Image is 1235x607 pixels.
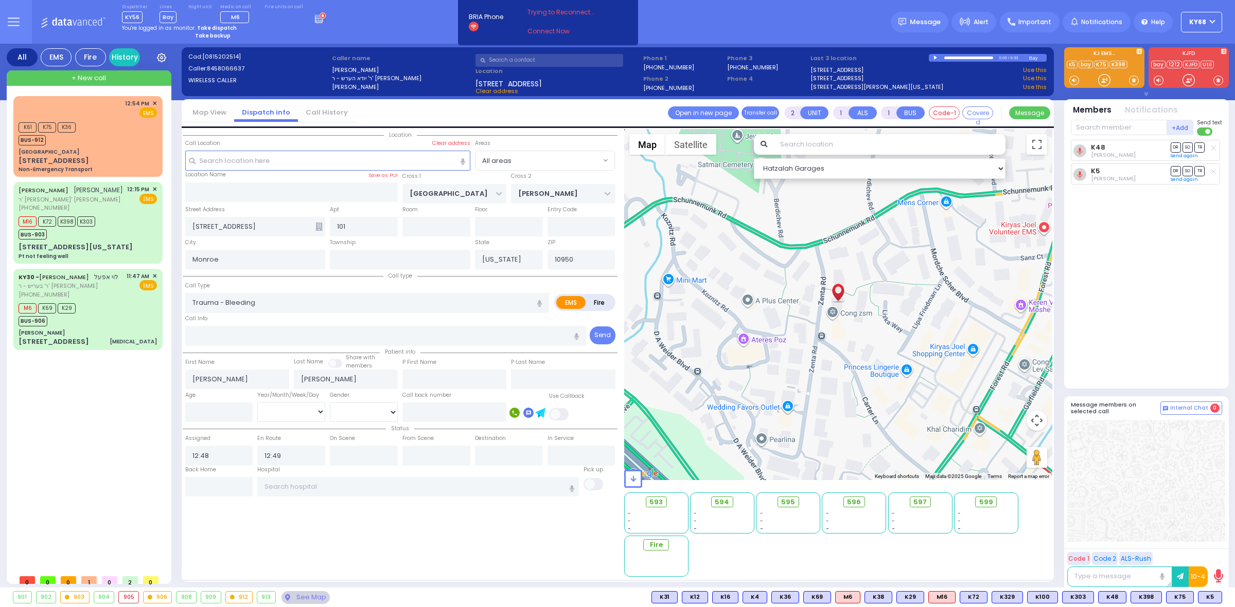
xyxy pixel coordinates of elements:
span: 8458066637 [207,64,244,72]
span: Important [1018,17,1051,27]
span: [0815202514] [202,52,241,61]
span: [STREET_ADDRESS] [475,79,542,87]
span: EMS [139,194,157,204]
label: Call back number [402,391,451,399]
label: P First Name [402,358,436,366]
div: [GEOGRAPHIC_DATA] [19,148,79,156]
label: WIRELESS CALLER [188,76,329,85]
span: M6 [19,303,37,314]
label: Hospital [257,466,280,474]
label: Back Home [185,466,216,474]
span: BRIA Phone [469,12,503,22]
div: BLS [651,591,678,603]
button: Code-1 [929,106,960,119]
span: BUS-903 [19,229,47,240]
label: P Last Name [511,358,545,366]
label: Medic on call [220,4,253,10]
label: Township [330,238,356,247]
span: 1 [81,576,97,584]
a: K48 [1091,143,1105,151]
button: Code 1 [1067,552,1090,565]
div: BLS [771,591,799,603]
span: Notifications [1081,17,1122,27]
label: Fire units on call [264,4,303,10]
span: Fire [650,540,663,550]
label: En Route [257,434,281,443]
div: BLS [743,591,767,603]
span: K303 [77,216,95,227]
div: M6 [835,591,860,603]
label: [PERSON_NAME] [332,66,472,75]
span: EMS [139,107,157,118]
a: KJFD [1183,61,1199,68]
div: K12 [682,591,708,603]
span: - [760,509,763,517]
label: Save as POI [368,172,398,179]
a: Open in new page [668,106,739,119]
span: - [628,525,631,532]
label: Assigned [185,434,210,443]
div: BLS [1198,591,1222,603]
div: K75 [1166,591,1194,603]
span: Phone 4 [727,75,807,83]
img: Google [627,467,661,480]
div: MORDCHE SCHWARTZ [829,273,847,304]
button: UNIT [800,106,828,119]
span: - [694,509,697,517]
span: 2 [122,576,138,584]
span: All areas [475,151,601,170]
label: Call Type [185,282,210,290]
span: - [826,525,829,532]
a: bay [1151,61,1166,68]
span: SO [1183,166,1193,176]
button: Members [1073,104,1111,116]
span: K69 [38,303,56,314]
button: ky68 [1181,12,1222,32]
span: EMS [139,280,157,290]
label: Last 3 location [810,54,928,63]
span: K36 [58,122,76,133]
span: 599 [979,497,993,507]
label: Lines [160,4,177,10]
button: Transfer call [742,106,779,119]
label: EMS [556,296,586,309]
div: [STREET_ADDRESS] [19,156,89,166]
label: Call Info [185,315,207,323]
button: Map camera controls [1027,410,1047,431]
a: Use this [1023,66,1047,75]
a: Map View [185,107,234,117]
span: KY30 - [19,273,39,281]
span: 597 [913,497,927,507]
span: DR [1171,166,1181,176]
span: K72 [38,216,56,227]
span: KY56 [122,11,143,23]
a: Send again [1171,153,1198,159]
span: Message [910,17,941,27]
label: Gender [330,391,349,399]
label: Floor [475,206,487,214]
div: BLS [1131,591,1162,603]
label: KJ EMS... [1064,51,1144,58]
span: - [694,517,697,525]
div: K72 [960,591,987,603]
span: Phone 1 [643,54,724,63]
button: Toggle fullscreen view [1027,134,1047,155]
label: From Scene [402,434,434,443]
button: Code 2 [1092,552,1118,565]
span: You're logged in as monitor. [122,24,196,32]
span: 595 [781,497,795,507]
label: Areas [475,139,490,148]
div: 0:00 [998,52,1008,64]
span: M6 [231,13,240,21]
h5: Message members on selected call [1071,401,1160,415]
span: 0 [61,576,76,584]
label: Last Name [294,358,323,366]
span: K29 [58,303,76,314]
div: Fire [75,48,106,66]
div: 0:33 [1010,52,1019,64]
a: Dispatch info [234,107,298,117]
strong: Take dispatch [197,24,237,32]
div: 901 [13,592,31,603]
img: Logo [41,15,109,28]
div: 913 [257,592,275,603]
